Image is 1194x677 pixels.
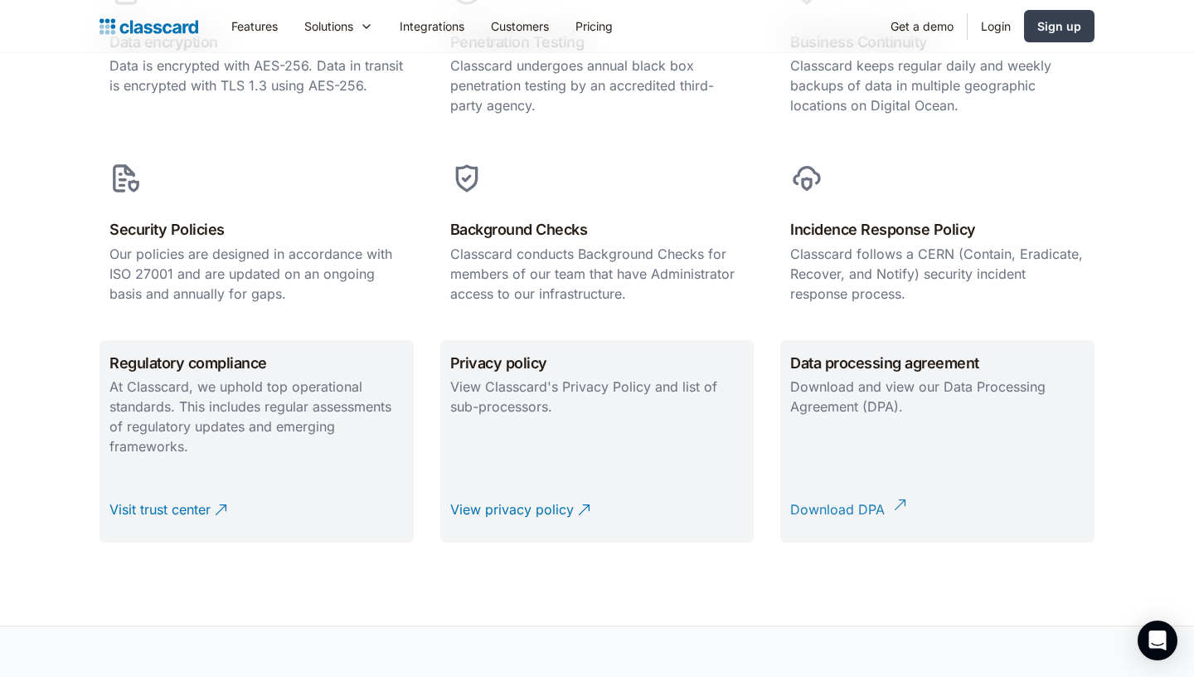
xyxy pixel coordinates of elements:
p: Data is encrypted with AES-256. Data in transit is encrypted with TLS 1.3 using AES-256. [109,56,404,95]
a: Integrations [386,7,478,45]
a: Get a demo [877,7,967,45]
div: Open Intercom Messenger [1138,621,1177,660]
div: Download DPA [790,487,885,519]
a: View privacy policy [450,487,593,533]
h2: Privacy policy [450,350,745,377]
div: View privacy policy [450,487,574,519]
a: Pricing [562,7,626,45]
a: Sign up [1024,10,1094,42]
div: Solutions [304,17,353,35]
h2: Background Checks [450,217,745,243]
div: Sign up [1037,17,1081,35]
a: Features [218,7,291,45]
p: Classcard conducts Background Checks for members of our team that have Administrator access to ou... [450,244,745,304]
h2: Data processing agreement [790,350,1085,377]
a: Visit trust center [109,487,230,533]
p: Our policies are designed in accordance with ISO 27001 and are updated on an ongoing basis and an... [109,244,404,304]
div: Solutions [291,7,386,45]
p: Download and view our Data Processing Agreement (DPA). [790,377,1085,416]
h2: Incidence Response Policy [790,217,1085,243]
div: Visit trust center [109,487,211,519]
a: Login [968,7,1024,45]
a: Download DPA [790,487,904,533]
p: Classcard undergoes annual black box penetration testing by an accredited third-party agency. [450,56,745,115]
a: Customers [478,7,562,45]
p: Classcard keeps regular daily and weekly backups of data in multiple geographic locations on Digi... [790,56,1085,115]
p: At Classcard, we uphold top operational standards. This includes regular assessments of regulator... [109,377,404,456]
p: View Classcard's Privacy Policy and list of sub-processors. [450,377,745,416]
a: home [99,15,198,38]
p: Classcard follows a CERN (Contain, Eradicate, Recover, and Notify) security incident response pro... [790,244,1085,304]
h2: Regulatory compliance [109,350,404,377]
h2: Security Policies [109,217,404,243]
